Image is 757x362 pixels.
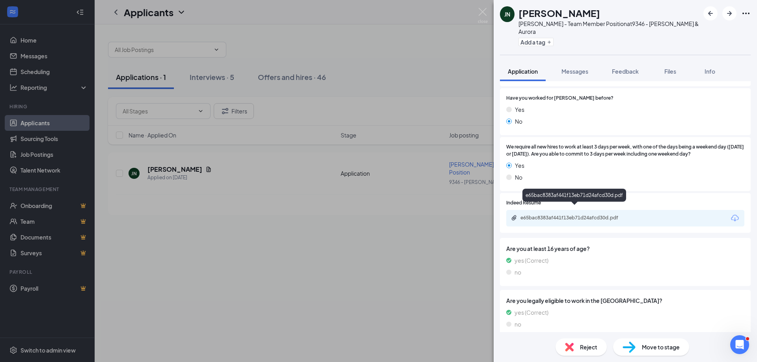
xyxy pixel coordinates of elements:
span: Are you at least 16 years of age? [506,244,744,253]
h1: [PERSON_NAME] [518,6,600,20]
span: Are you legally eligible to work in the [GEOGRAPHIC_DATA]? [506,296,744,305]
div: e65bac8383af441f13eb71d24afcd30d.pdf [522,189,626,202]
a: Paperclipe65bac8383af441f13eb71d24afcd30d.pdf [511,215,639,222]
iframe: Intercom live chat [730,335,749,354]
button: ArrowLeftNew [703,6,718,20]
span: Have you worked for [PERSON_NAME] before? [506,95,613,102]
svg: Download [730,213,740,223]
svg: Paperclip [511,215,517,221]
svg: Ellipses [741,9,751,18]
span: No [515,173,522,182]
span: no [515,268,521,277]
span: Application [508,68,538,75]
div: [PERSON_NAME] - Team Member Position at 9346 - [PERSON_NAME] & Aurora [518,20,699,35]
svg: Plus [547,40,552,45]
span: Info [705,68,715,75]
span: no [515,320,521,329]
span: Messages [561,68,588,75]
span: Move to stage [642,343,680,351]
span: Yes [515,161,524,170]
span: Reject [580,343,597,351]
span: yes (Correct) [515,256,548,265]
span: yes (Correct) [515,308,548,317]
span: No [515,117,522,126]
span: Files [664,68,676,75]
span: We require all new hires to work at least 3 days per week, with one of the days being a weekend d... [506,143,744,158]
span: Indeed Resume [506,199,541,207]
button: ArrowRight [722,6,736,20]
span: Feedback [612,68,639,75]
span: Yes [515,105,524,114]
div: JN [504,10,510,18]
svg: ArrowLeftNew [706,9,715,18]
div: e65bac8383af441f13eb71d24afcd30d.pdf [520,215,631,221]
svg: ArrowRight [725,9,734,18]
button: PlusAdd a tag [518,38,554,46]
